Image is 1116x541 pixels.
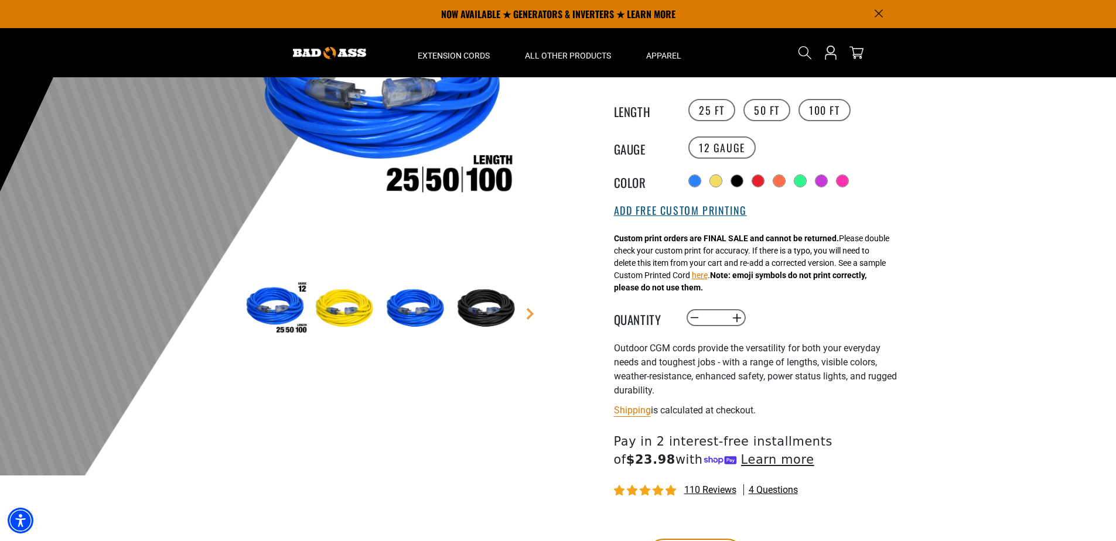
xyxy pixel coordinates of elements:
label: 50 FT [743,99,790,121]
span: 4.81 stars [614,485,678,497]
label: 12 Gauge [688,136,756,159]
img: Blue [383,275,451,343]
span: 4 questions [749,484,798,497]
button: here [692,269,708,282]
span: Apparel [646,50,681,61]
div: Please double check your custom print for accuracy. If there is a typo, you will need to delete t... [614,232,889,294]
label: 25 FT [688,99,735,121]
label: 100 FT [798,99,851,121]
a: Open this option [821,28,840,77]
a: cart [847,46,866,60]
a: Shipping [614,405,651,416]
span: All Other Products [525,50,611,61]
summary: All Other Products [507,28,629,77]
div: is calculated at checkout. [614,402,901,418]
span: Outdoor CGM cords provide the versatility for both your everyday needs and toughest jobs - with a... [614,343,897,396]
label: Quantity [614,310,673,326]
div: Accessibility Menu [8,508,33,533]
span: Extension Cords [418,50,490,61]
legend: Color [614,173,673,189]
img: Yellow [312,275,380,343]
a: Next [524,308,536,320]
legend: Gauge [614,140,673,155]
strong: Custom print orders are FINAL SALE and cannot be returned. [614,234,839,243]
span: 110 reviews [684,484,736,495]
strong: Note: emoji symbols do not print correctly, please do not use them. [614,270,866,292]
legend: Length [614,102,673,118]
summary: Extension Cords [400,28,507,77]
img: Black [454,275,522,343]
summary: Search [796,43,814,62]
img: Bad Ass Extension Cords [293,47,366,59]
summary: Apparel [629,28,699,77]
button: Add Free Custom Printing [614,204,747,217]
